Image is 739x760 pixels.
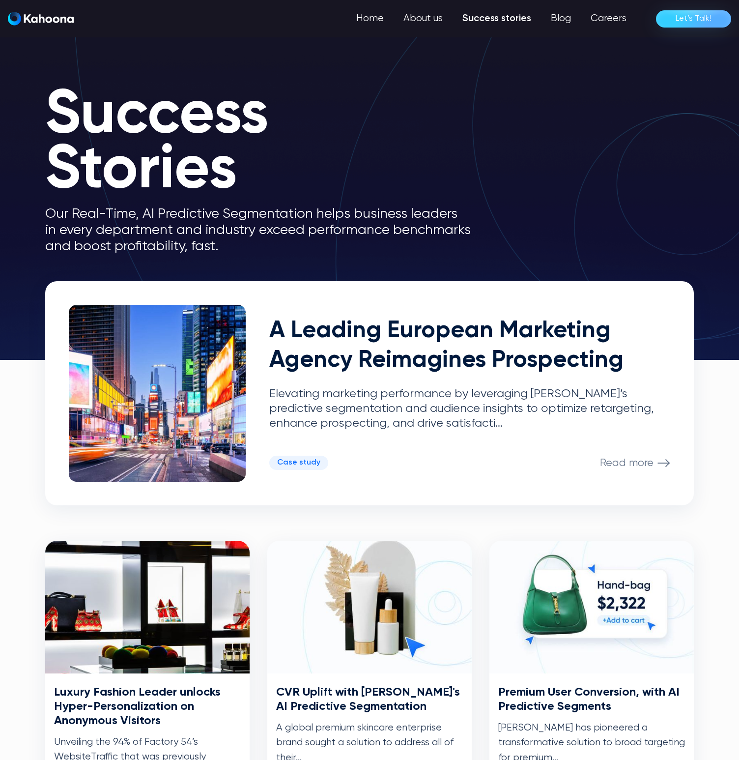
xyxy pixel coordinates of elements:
img: Kahoona logo white [8,12,74,26]
div: Let’s Talk! [676,11,711,27]
h2: A Leading European Marketing Agency Reimagines Prospecting [269,317,670,375]
p: Elevating marketing performance by leveraging [PERSON_NAME]’s predictive segmentation and audienc... [269,387,670,431]
p: Read more [600,457,654,469]
a: About us [394,9,453,29]
a: Let’s Talk! [656,10,731,28]
h3: Luxury Fashion Leader unlocks Hyper-Personalization on Anonymous Visitors [54,685,241,728]
h3: CVR Uplift with [PERSON_NAME]'s AI Predictive Segmentation [276,685,463,714]
div: Case study [277,458,320,468]
h3: Premium User Conversion, with AI Predictive Segments [498,685,685,714]
h1: Success Stories [45,88,487,198]
a: Success stories [453,9,541,29]
a: home [8,12,74,26]
a: Careers [581,9,636,29]
a: Blog [541,9,581,29]
a: Home [346,9,394,29]
a: A Leading European Marketing Agency Reimagines ProspectingElevating marketing performance by leve... [45,281,694,505]
p: Our Real-Time, AI Predictive Segmentation helps business leaders in every department and industry... [45,206,487,255]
